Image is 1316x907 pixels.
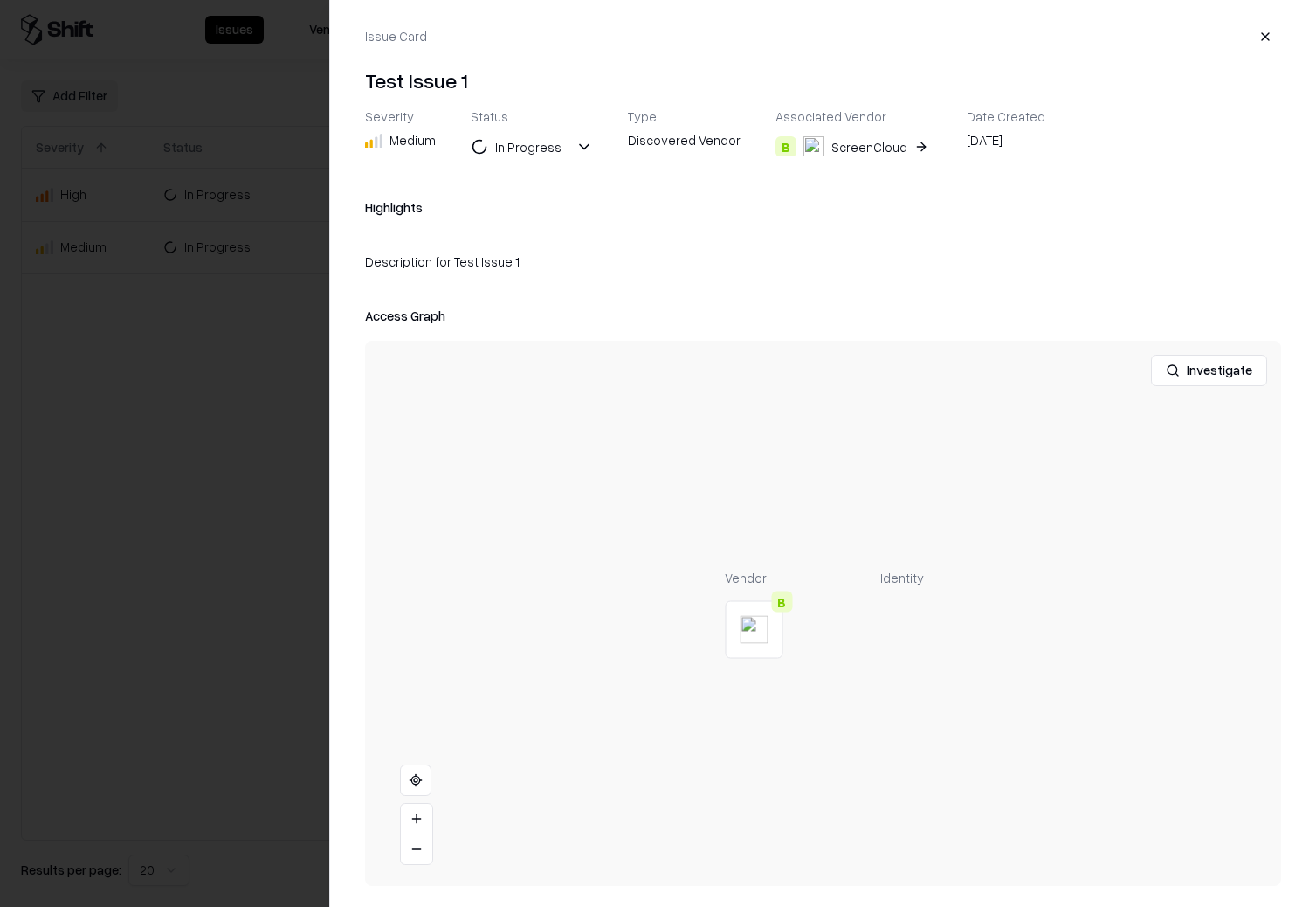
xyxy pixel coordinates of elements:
[1151,355,1267,386] button: Investigate
[471,108,593,124] div: Status
[967,108,1045,124] div: Date Created
[365,66,1281,94] h4: Test Issue 1
[803,136,824,157] img: ScreenCloud
[495,138,562,156] div: In Progress
[725,568,782,586] div: Vendor
[365,306,1281,327] div: Access Graph
[775,131,932,163] button: BScreenCloud
[775,136,796,157] div: B
[880,568,924,586] div: Identity
[831,138,907,156] div: ScreenCloud
[365,108,436,124] div: Severity
[775,108,932,124] div: Associated Vendor
[967,131,1045,156] div: [DATE]
[365,27,427,45] div: Issue Card
[628,131,741,156] div: Discovered Vendor
[389,131,436,149] div: Medium
[365,198,1281,217] div: Highlights
[771,591,792,612] div: B
[365,253,1281,285] div: Description for Test Issue 1
[628,108,741,124] div: Type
